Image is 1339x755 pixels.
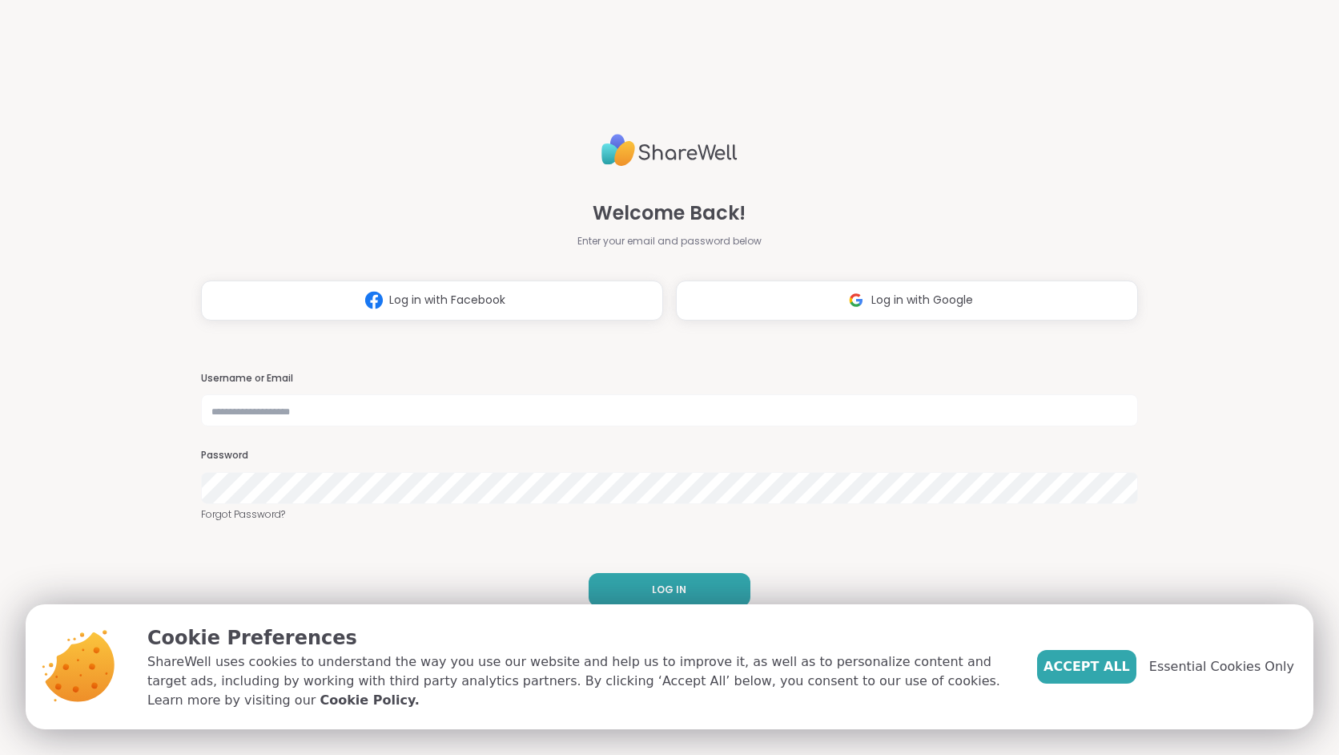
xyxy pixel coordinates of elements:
span: Log in with Google [871,292,973,309]
span: Log in with Facebook [389,292,505,309]
span: Welcome Back! [593,199,746,228]
img: ShareWell Logo [601,127,738,173]
button: Accept All [1037,650,1136,684]
a: Cookie Policy. [320,691,419,710]
span: Accept All [1043,657,1130,676]
img: ShareWell Logomark [841,285,871,315]
img: ShareWell Logomark [359,285,389,315]
h3: Password [201,449,1138,462]
span: Enter your email and password below [577,234,762,248]
a: Forgot Password? [201,507,1138,522]
p: ShareWell uses cookies to understand the way you use our website and help us to improve it, as we... [147,652,1011,710]
span: Essential Cookies Only [1149,657,1294,676]
h3: Username or Email [201,372,1138,386]
p: Cookie Preferences [147,624,1011,652]
button: LOG IN [589,573,750,607]
button: Log in with Facebook [201,281,663,321]
button: Log in with Google [676,281,1138,321]
span: LOG IN [652,583,686,597]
